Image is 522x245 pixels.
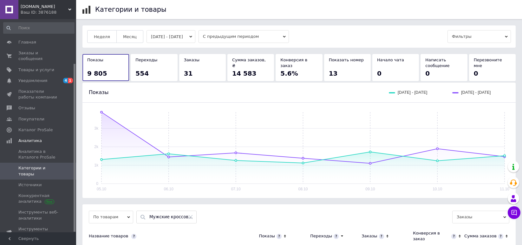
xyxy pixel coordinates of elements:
[149,211,193,223] input: Поиск по товарам
[433,187,442,191] text: 10.10
[68,78,73,83] span: 1
[18,165,59,177] span: Категории и товары
[413,230,450,242] div: Конверсия в заказ
[280,70,298,77] span: 5.6%
[425,70,430,77] span: 0
[329,58,364,62] span: Показать номер
[82,233,256,239] div: Название товаров
[63,78,68,83] span: 4
[474,70,478,77] span: 0
[135,58,157,62] span: Переходы
[18,39,36,45] span: Главная
[18,226,59,238] span: Инструменты вебмастера и SEO
[18,182,42,188] span: Источники
[3,22,75,34] input: Поиск
[147,30,195,43] button: [DATE] - [DATE]
[18,50,59,62] span: Заказы и сообщения
[231,187,241,191] text: 07.10
[500,187,509,191] text: 11.10
[184,70,193,77] span: 31
[18,138,42,144] span: Аналитика
[280,58,307,68] span: Конверсия в заказ
[329,70,338,77] span: 13
[94,126,99,131] text: 3k
[232,58,266,68] span: Сумма заказов, ₴
[116,30,143,43] button: Месяц
[18,67,54,73] span: Товары и услуги
[135,70,149,77] span: 554
[425,58,449,68] span: Написать сообщение
[199,30,289,43] span: С предыдущим периодом
[259,233,275,239] div: Показы
[94,163,99,167] text: 1k
[97,187,106,191] text: 05.10
[377,70,382,77] span: 0
[21,10,76,15] div: Ваш ID: 3876188
[95,6,166,13] h1: Категории и товары
[87,70,107,77] span: 9 805
[87,30,117,43] button: Неделя
[18,89,59,100] span: Показатели работы компании
[164,187,173,191] text: 06.10
[123,34,137,39] span: Месяц
[18,209,59,221] span: Инструменты веб-аналитики
[298,187,308,191] text: 08.10
[96,181,98,186] text: 0
[21,4,68,10] span: sell.in.ua
[232,70,257,77] span: 14 583
[310,233,332,239] div: Переходы
[184,58,199,62] span: Заказы
[94,145,99,149] text: 2k
[18,105,35,111] span: Отзывы
[18,116,44,122] span: Покупатели
[89,211,133,223] span: По товарам
[508,206,520,219] button: Чат с покупателем
[87,58,103,62] span: Показы
[18,127,53,133] span: Каталог ProSale
[452,211,509,223] span: Заказы
[362,233,377,239] div: Заказы
[94,34,110,39] span: Неделя
[365,187,375,191] text: 09.10
[18,149,59,160] span: Аналитика в Каталоге ProSale
[474,58,502,68] span: Перезвоните мне
[89,89,108,95] span: Показы
[18,193,59,204] span: Конкурентная аналитика
[447,30,511,43] span: Фильтры
[18,78,47,84] span: Уведомления
[464,233,497,239] div: Сумма заказов
[377,58,404,62] span: Начало чата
